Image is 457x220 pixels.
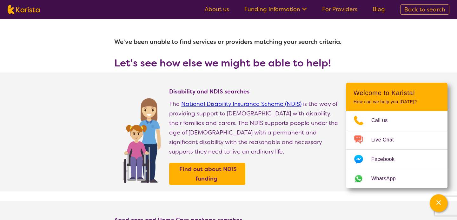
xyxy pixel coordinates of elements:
img: Karista logo [8,5,40,14]
a: Web link opens in a new tab. [346,169,447,188]
a: Funding Information [244,5,307,13]
button: Channel Menu [430,194,447,212]
a: For Providers [322,5,357,13]
a: Blog [373,5,385,13]
h2: Welcome to Karista! [354,89,440,97]
a: Find out about NDIS funding [171,164,244,183]
h1: We've been unable to find services or providers matching your search criteria. [114,34,343,50]
span: Back to search [404,6,445,13]
span: Call us [371,116,395,125]
ul: Choose channel [346,111,447,188]
h3: Let's see how else we might be able to help! [114,57,343,69]
a: National Disability Insurance Scheme (NDIS) [181,100,301,108]
p: The is the way of providing support to [DEMOGRAPHIC_DATA] with disability, their families and car... [169,99,343,156]
a: About us [205,5,229,13]
h4: Disability and NDIS searches [169,88,343,95]
p: How can we help you [DATE]? [354,99,440,105]
b: Find out about NDIS funding [179,165,237,182]
span: Facebook [371,155,402,164]
a: Back to search [400,4,449,15]
div: Channel Menu [346,83,447,188]
span: Live Chat [371,135,401,145]
img: Find NDIS and Disability services and providers [121,94,163,183]
span: WhatsApp [371,174,403,183]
